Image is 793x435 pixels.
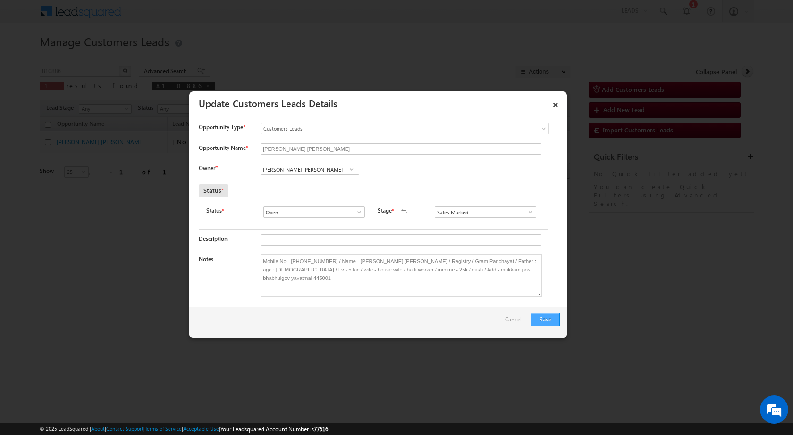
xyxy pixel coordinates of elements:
[183,426,219,432] a: Acceptable Use
[106,426,143,432] a: Contact Support
[155,5,177,27] div: Minimize live chat window
[40,425,328,434] span: © 2025 LeadSquared | | | | |
[128,290,171,303] em: Start Chat
[199,164,217,172] label: Owner
[199,255,213,263] label: Notes
[199,96,337,109] a: Update Customers Leads Details
[378,206,392,215] label: Stage
[145,426,182,432] a: Terms of Service
[16,49,40,62] img: d_60004797649_company_0_60004797649
[12,87,172,282] textarea: Type your message and hit 'Enter'
[49,49,159,62] div: Chat with us now
[548,95,564,111] a: ×
[351,207,363,217] a: Show All Items
[261,164,359,175] input: Type to Search
[314,426,328,433] span: 77516
[261,123,549,134] a: Customers Leads
[531,313,560,326] button: Save
[199,235,228,242] label: Description
[199,144,248,151] label: Opportunity Name
[522,207,534,217] a: Show All Items
[505,313,526,331] a: Cancel
[206,206,222,215] label: Status
[263,206,365,218] input: Type to Search
[346,164,357,174] a: Show All Items
[435,206,536,218] input: Type to Search
[199,123,243,131] span: Opportunity Type
[199,184,228,197] div: Status
[261,124,510,133] span: Customers Leads
[220,426,328,433] span: Your Leadsquared Account Number is
[91,426,105,432] a: About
